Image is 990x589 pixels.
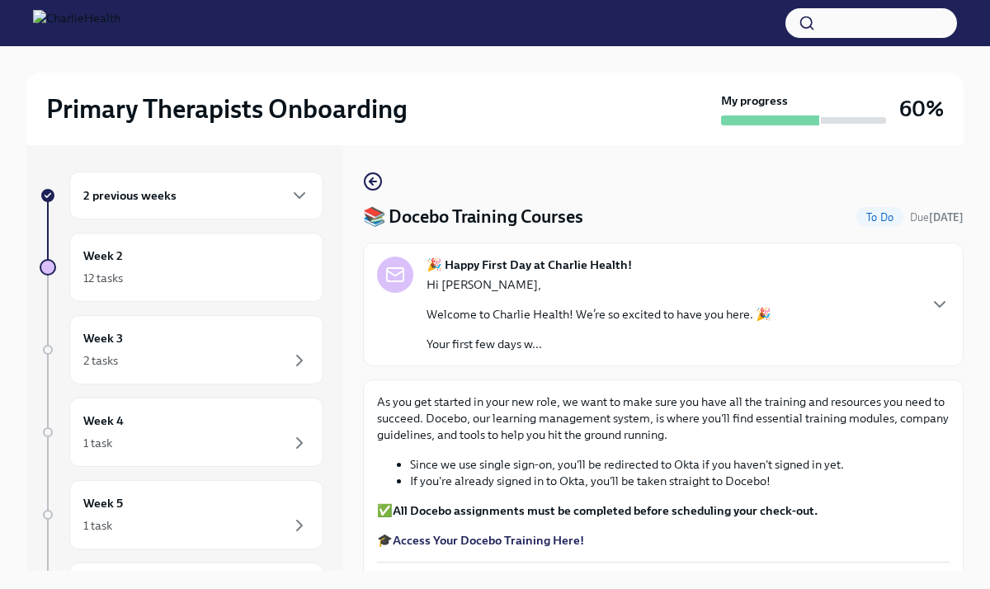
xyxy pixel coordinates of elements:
p: 🎓 [377,532,950,549]
h4: 📚 Docebo Training Courses [363,205,583,229]
h6: Week 2 [83,247,123,265]
h6: Week 3 [83,329,123,347]
h3: 60% [899,94,944,124]
a: Week 212 tasks [40,233,323,302]
h2: Primary Therapists Onboarding [46,92,408,125]
p: Welcome to Charlie Health! We’re so excited to have you here. 🎉 [427,306,771,323]
strong: [DATE] [929,211,964,224]
p: As you get started in your new role, we want to make sure you have all the training and resources... [377,393,950,443]
img: CharlieHealth [33,10,120,36]
li: If you're already signed in to Okta, you'll be taken straight to Docebo! [410,473,950,489]
div: 12 tasks [83,270,123,286]
span: To Do [856,211,903,224]
a: Week 32 tasks [40,315,323,384]
div: 2 previous weeks [69,172,323,219]
div: 1 task [83,435,112,451]
strong: 🎉 Happy First Day at Charlie Health! [427,257,632,273]
p: Hi [PERSON_NAME], [427,276,771,293]
a: Week 41 task [40,398,323,467]
h6: 2 previous weeks [83,186,177,205]
div: 2 tasks [83,352,118,369]
div: 1 task [83,517,112,534]
a: Access Your Docebo Training Here! [393,533,584,548]
p: ✅ [377,502,950,519]
a: Week 51 task [40,480,323,549]
strong: All Docebo assignments must be completed before scheduling your check-out. [393,503,818,518]
span: Due [910,211,964,224]
span: August 19th, 2025 10:00 [910,210,964,225]
li: Since we use single sign-on, you'll be redirected to Okta if you haven't signed in yet. [410,456,950,473]
strong: My progress [721,92,788,109]
h6: Week 5 [83,494,123,512]
h6: Week 4 [83,412,124,430]
p: Your first few days w... [427,336,771,352]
